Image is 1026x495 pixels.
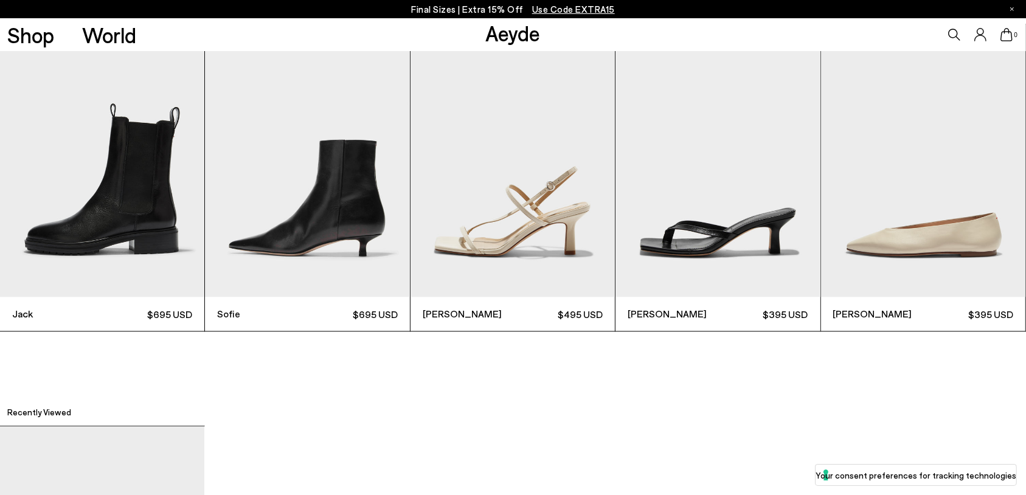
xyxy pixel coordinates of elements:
a: [PERSON_NAME] $495 USD [411,24,615,331]
button: Your consent preferences for tracking technologies [816,465,1016,485]
span: [PERSON_NAME] [628,306,718,321]
a: 0 [1000,28,1013,41]
span: $695 USD [102,306,192,322]
img: Betty Square-Toe Ballet Flats [821,24,1025,297]
span: 0 [1013,32,1019,38]
a: World [82,24,136,46]
a: [PERSON_NAME] $395 USD [615,24,820,331]
span: $395 USD [718,306,808,322]
span: $395 USD [923,306,1013,322]
span: Navigate to /collections/ss25-final-sizes [532,4,615,15]
a: Aeyde [485,20,540,46]
span: $695 USD [308,306,398,322]
p: Final Sizes | Extra 15% Off [411,2,615,17]
img: Sofie Leather Ankle Boots [205,24,409,297]
div: 3 / 6 [411,24,615,332]
div: 5 / 6 [821,24,1026,332]
span: Sofie [217,306,307,321]
img: Wilma Leather Thong Sandals [615,24,820,297]
label: Your consent preferences for tracking technologies [816,469,1016,482]
h2: Recently Viewed [7,406,71,418]
div: 4 / 6 [615,24,820,332]
a: Sofie $695 USD [205,24,409,331]
span: Jack [12,306,102,321]
a: [PERSON_NAME] $395 USD [821,24,1025,331]
span: $495 USD [513,306,603,322]
span: [PERSON_NAME] [423,306,513,321]
div: 2 / 6 [205,24,410,332]
img: Elise Leather Toe-Post Sandals [411,24,615,297]
a: Shop [7,24,54,46]
span: [PERSON_NAME] [833,306,923,321]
